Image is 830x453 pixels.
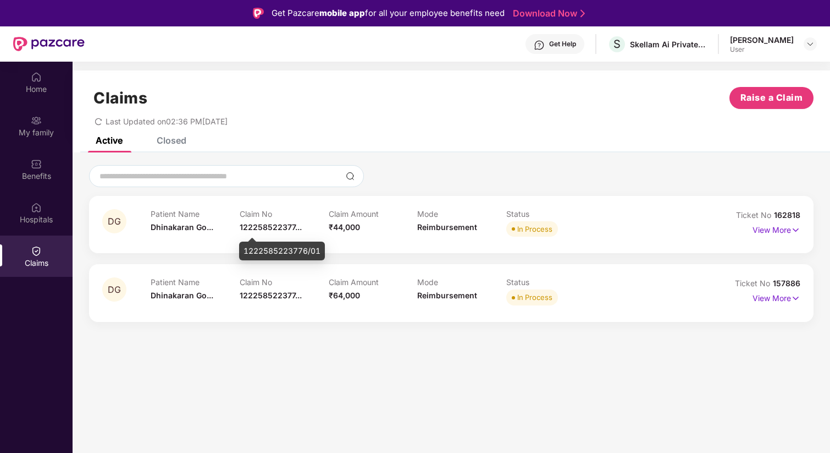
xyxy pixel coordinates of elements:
img: svg+xml;base64,PHN2ZyBpZD0iSG9zcGl0YWxzIiB4bWxucz0iaHR0cDovL3d3dy53My5vcmcvMjAwMC9zdmciIHdpZHRoPS... [31,202,42,213]
span: 162818 [774,210,800,220]
div: Active [96,135,123,146]
div: Get Help [549,40,576,48]
strong: mobile app [319,8,365,18]
img: svg+xml;base64,PHN2ZyBpZD0iQmVuZWZpdHMiIHhtbG5zPSJodHRwOi8vd3d3LnczLm9yZy8yMDAwL3N2ZyIgd2lkdGg9Ij... [31,159,42,170]
img: svg+xml;base64,PHN2ZyB4bWxucz0iaHR0cDovL3d3dy53My5vcmcvMjAwMC9zdmciIHdpZHRoPSIxNyIgaGVpZ2h0PSIxNy... [791,224,800,236]
span: 122258522377... [240,222,302,232]
span: Reimbursement [417,291,477,300]
span: Last Updated on 02:36 PM[DATE] [106,117,228,126]
img: svg+xml;base64,PHN2ZyBpZD0iRHJvcGRvd24tMzJ4MzIiIHhtbG5zPSJodHRwOi8vd3d3LnczLm9yZy8yMDAwL3N2ZyIgd2... [806,40,815,48]
span: DG [108,285,121,294]
div: 1222585223776/01 [239,242,325,260]
button: Raise a Claim [729,87,814,109]
a: Download Now [513,8,582,19]
div: In Process [517,223,552,234]
h1: Claims [93,89,147,107]
span: redo [95,117,102,126]
p: Status [506,277,595,287]
img: Logo [253,8,264,19]
img: svg+xml;base64,PHN2ZyBpZD0iSG9tZSIgeG1sbnM9Imh0dHA6Ly93d3cudzMub3JnLzIwMDAvc3ZnIiB3aWR0aD0iMjAiIG... [31,72,42,83]
span: ₹64,000 [329,291,360,300]
p: Patient Name [151,277,240,287]
span: Ticket No [735,279,773,288]
p: Claim No [240,209,329,219]
div: Closed [157,135,186,146]
img: svg+xml;base64,PHN2ZyBpZD0iSGVscC0zMngzMiIgeG1sbnM9Imh0dHA6Ly93d3cudzMub3JnLzIwMDAvc3ZnIiB3aWR0aD... [534,40,545,51]
div: Skellam Ai Private Limited [630,39,707,50]
span: 122258522377... [240,291,302,300]
p: Status [506,209,595,219]
span: Ticket No [736,210,774,220]
span: Raise a Claim [740,91,803,105]
p: Mode [417,277,506,287]
p: Mode [417,209,506,219]
div: Get Pazcare for all your employee benefits need [272,7,505,20]
img: New Pazcare Logo [13,37,85,51]
span: ₹44,000 [329,222,360,232]
img: svg+xml;base64,PHN2ZyBpZD0iU2VhcmNoLTMyeDMyIiB4bWxucz0iaHR0cDovL3d3dy53My5vcmcvMjAwMC9zdmciIHdpZH... [346,172,355,181]
span: Reimbursement [417,222,477,232]
span: 157886 [773,279,800,288]
p: Claim No [240,277,329,287]
span: Dhinakaran Go... [151,291,213,300]
span: DG [108,217,121,226]
img: Stroke [580,8,585,19]
p: Claim Amount [329,277,418,287]
p: Patient Name [151,209,240,219]
span: Dhinakaran Go... [151,222,213,232]
div: User [730,45,794,54]
img: svg+xml;base64,PHN2ZyB3aWR0aD0iMjAiIGhlaWdodD0iMjAiIHZpZXdCb3g9IjAgMCAyMCAyMCIgZmlsbD0ibm9uZSIgeG... [31,115,42,126]
div: In Process [517,292,552,303]
div: [PERSON_NAME] [730,35,794,45]
p: View More [752,221,800,236]
span: S [613,37,621,51]
img: svg+xml;base64,PHN2ZyBpZD0iQ2xhaW0iIHhtbG5zPSJodHRwOi8vd3d3LnczLm9yZy8yMDAwL3N2ZyIgd2lkdGg9IjIwIi... [31,245,42,256]
img: svg+xml;base64,PHN2ZyB4bWxucz0iaHR0cDovL3d3dy53My5vcmcvMjAwMC9zdmciIHdpZHRoPSIxNyIgaGVpZ2h0PSIxNy... [791,292,800,304]
p: Claim Amount [329,209,418,219]
p: View More [752,290,800,304]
